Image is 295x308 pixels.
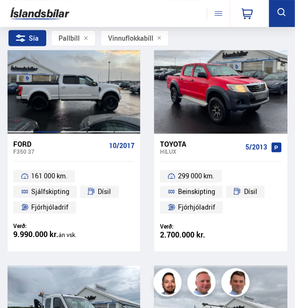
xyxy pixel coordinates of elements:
div: 2.700.000 kr. [160,231,221,239]
img: G0Ugv5HjCgRt.svg [10,3,69,24]
div: F350 37 [13,149,105,155]
img: FbJEzSuNWCJXmdc-.webp [223,270,251,298]
a: Ford F350 37 10/2017 161 000 km. Sjálfskipting Dísil Fjórhjóladrif Verð: 9.990.000 kr.án vsk. [8,134,140,252]
button: Opna LiveChat spjallviðmót [8,4,36,32]
div: Ford [13,140,105,149]
div: Toyota [160,140,241,149]
div: Hilux [160,149,241,155]
span: Dísil [98,186,111,198]
img: siFngHWaQ9KaOqBr.png [189,270,217,298]
div: Verð: [13,223,83,230]
span: Fjórhjóladrif [178,202,215,213]
span: án vsk. [59,231,76,239]
div: Verð: [160,223,221,230]
span: Beinskipting [178,186,215,198]
span: 161 000 km. [31,171,67,182]
span: 299 000 km. [178,171,214,182]
a: Toyota Hilux 5/2013 299 000 km. Beinskipting Dísil Fjórhjóladrif Verð: 2.700.000 kr. [154,134,287,252]
span: Dísil [244,186,257,198]
span: 5/2013 [245,144,267,151]
span: Sjálfskipting [31,186,69,198]
img: nhp88E3Fdnt1Opn2.png [155,270,183,298]
span: Fjórhjóladrif [31,202,68,213]
span: 10/2017 [109,142,135,150]
div: 9.990.000 kr. [13,231,83,239]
